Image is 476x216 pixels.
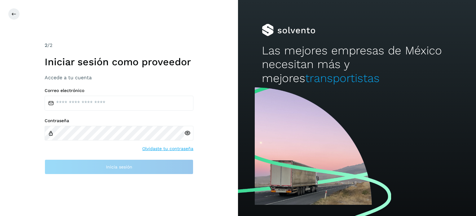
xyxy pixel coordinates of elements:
[45,88,193,93] label: Correo electrónico
[45,159,193,174] button: Inicia sesión
[45,75,193,80] h3: Accede a tu cuenta
[106,165,132,169] span: Inicia sesión
[45,118,193,123] label: Contraseña
[45,42,193,49] div: /2
[45,42,47,48] span: 2
[305,71,380,85] span: transportistas
[142,145,193,152] a: Olvidaste tu contraseña
[262,44,452,85] h2: Las mejores empresas de México necesitan más y mejores
[45,56,193,68] h1: Iniciar sesión como proveedor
